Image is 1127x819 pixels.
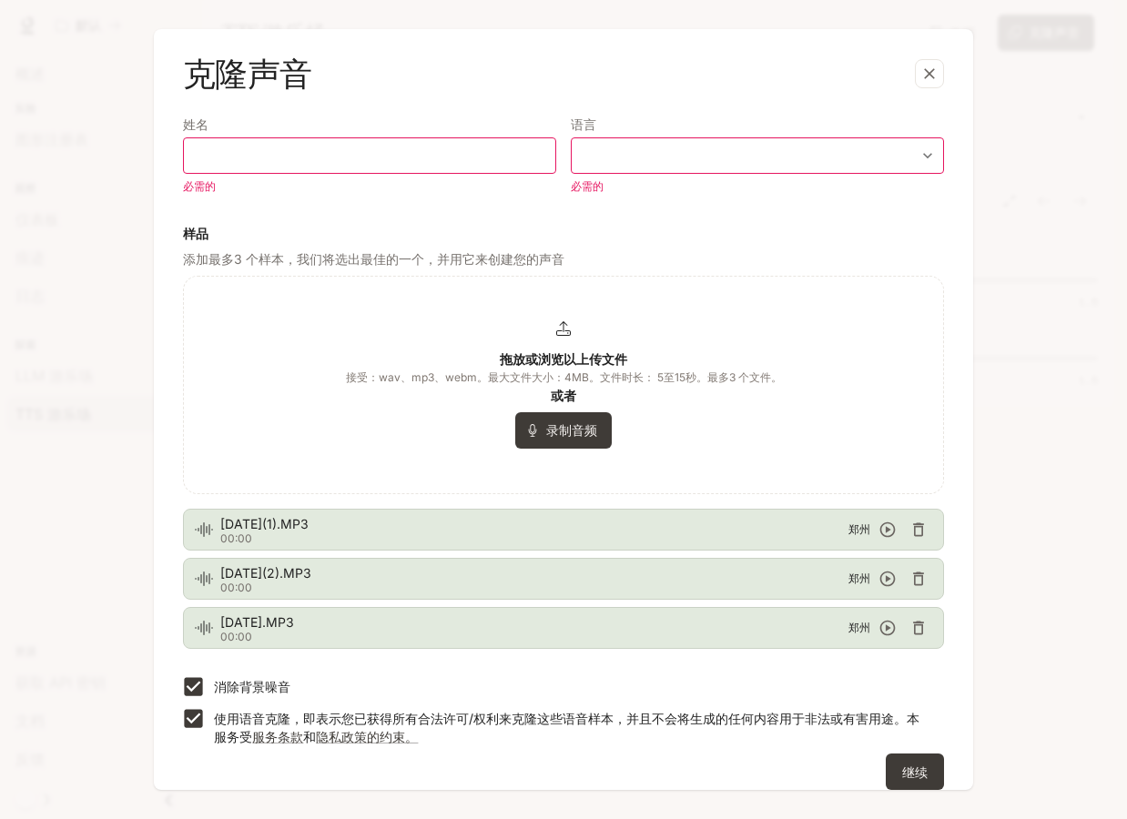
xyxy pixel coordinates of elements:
a: 隐私政策的约束。 [316,729,418,744]
font: 至 [664,370,675,384]
font: 必需的 [571,179,604,193]
font: 继续 [902,764,928,780]
font: 3 个 [729,370,749,384]
font: 添加最多 [183,251,234,267]
font: 或者 [551,388,576,403]
font: 5 [657,370,664,384]
font: 文件。 [749,370,782,384]
a: 服务条款 [252,729,303,744]
font: 接受：wav、mp3、webm。最大文件大小：4MB。文件时长： [346,370,655,384]
font: 郑州 [848,522,870,536]
button: 录制音频 [515,412,612,449]
font: 00:00 [220,630,252,643]
div: ​ [572,147,943,165]
font: 样本，我们将选出最佳的一个，并用它来创建您的声音 [259,251,564,267]
font: [DATE](2).MP3 [220,565,311,581]
font: 郑州 [848,621,870,634]
font: [DATE](1).MP3 [220,516,309,531]
font: 录制音频 [546,422,597,438]
font: 秒。最多 [685,370,729,384]
font: 样品 [183,226,208,241]
button: 继续 [886,753,944,790]
font: [DATE].MP3 [220,614,294,630]
font: 拖放或浏览以上传文件 [500,351,627,367]
font: 姓名 [183,116,208,132]
font: 使用语音克隆，即表示您已获得所有合法许可/权利来克隆这些语音样本，并且不会将生成的任何内容用于非法或有害用途。本服务受 [214,711,919,744]
font: 郑州 [848,571,870,585]
font: 3 个 [234,251,259,267]
font: 消除背景噪音 [214,679,290,694]
font: 00:00 [220,581,252,594]
font: 必需的 [183,179,216,193]
font: 语言 [571,116,596,132]
font: 15 [675,370,685,384]
font: 00:00 [220,531,252,545]
font: 和 [303,729,316,744]
font: 克隆声音 [183,52,311,95]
